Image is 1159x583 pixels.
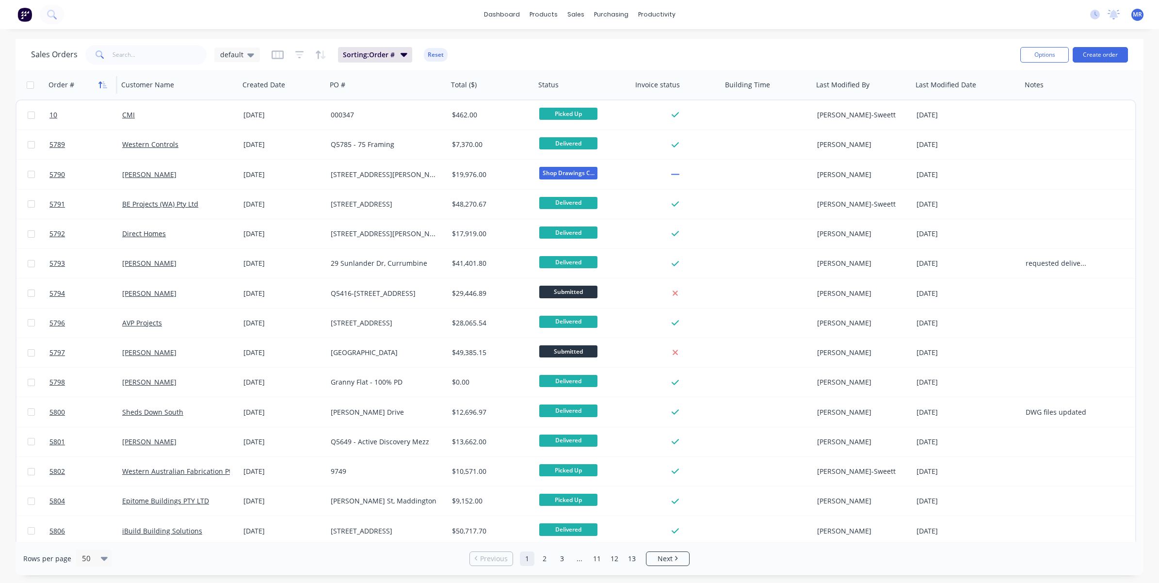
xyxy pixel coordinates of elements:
[480,554,508,564] span: Previous
[817,318,904,328] div: [PERSON_NAME]
[916,80,976,90] div: Last Modified Date
[452,407,528,417] div: $12,696.97
[917,348,1018,357] div: [DATE]
[539,108,597,120] span: Picked Up
[817,467,904,476] div: [PERSON_NAME]-Sweett
[817,140,904,149] div: [PERSON_NAME]
[452,318,528,328] div: $28,065.54
[49,229,65,239] span: 5792
[331,259,438,268] div: 29 Sunlander Dr, Currumbine
[452,467,528,476] div: $10,571.00
[424,48,448,62] button: Reset
[917,110,1018,120] div: [DATE]
[122,348,177,357] a: [PERSON_NAME]
[122,259,177,268] a: [PERSON_NAME]
[646,554,689,564] a: Next page
[330,80,345,90] div: PO #
[331,199,438,209] div: [STREET_ADDRESS]
[331,467,438,476] div: 9749
[49,517,122,546] a: 5806
[817,259,904,268] div: [PERSON_NAME]
[331,140,438,149] div: Q5785 - 75 Framing
[331,348,438,357] div: [GEOGRAPHIC_DATA]
[243,259,323,268] div: [DATE]
[49,100,122,130] a: 10
[49,170,65,179] span: 5790
[725,80,770,90] div: Building Time
[243,318,323,328] div: [DATE]
[917,407,1018,417] div: [DATE]
[243,199,323,209] div: [DATE]
[49,457,122,486] a: 5802
[1020,47,1069,63] button: Options
[331,407,438,417] div: [PERSON_NAME] Drive
[122,199,198,209] a: BE Projects (WA) Pty Ltd
[817,110,904,120] div: [PERSON_NAME]-Sweett
[122,496,209,505] a: Epitome Buildings PTY LTD
[635,80,680,90] div: Invoice status
[466,551,693,566] ul: Pagination
[122,526,202,535] a: iBuild Building Solutions
[243,348,323,357] div: [DATE]
[539,286,597,298] span: Submitted
[49,259,65,268] span: 5793
[539,197,597,209] span: Delivered
[539,435,597,447] span: Delivered
[243,437,323,447] div: [DATE]
[917,318,1018,328] div: [DATE]
[1133,10,1142,19] span: MR
[1025,80,1044,90] div: Notes
[331,377,438,387] div: Granny Flat - 100% PD
[1073,47,1128,63] button: Create order
[49,279,122,308] a: 5794
[220,49,243,60] span: default
[331,170,438,179] div: [STREET_ADDRESS][PERSON_NAME][PERSON_NAME]
[49,130,122,159] a: 5789
[243,526,323,536] div: [DATE]
[452,140,528,149] div: $7,370.00
[590,551,604,566] a: Page 11
[539,464,597,476] span: Picked Up
[917,289,1018,298] div: [DATE]
[23,554,71,564] span: Rows per page
[243,289,323,298] div: [DATE]
[817,348,904,357] div: [PERSON_NAME]
[470,554,513,564] a: Previous page
[122,437,177,446] a: [PERSON_NAME]
[49,368,122,397] a: 5798
[607,551,622,566] a: Page 12
[243,467,323,476] div: [DATE]
[917,526,1018,536] div: [DATE]
[452,377,528,387] div: $0.00
[243,229,323,239] div: [DATE]
[520,551,534,566] a: Page 1 is your current page
[49,318,65,328] span: 5796
[917,496,1018,506] div: [DATE]
[917,377,1018,387] div: [DATE]
[338,47,412,63] button: Sorting:Order #
[817,496,904,506] div: [PERSON_NAME]
[452,170,528,179] div: $19,976.00
[49,398,122,427] a: 5800
[49,160,122,189] a: 5790
[817,229,904,239] div: [PERSON_NAME]
[49,427,122,456] a: 5801
[817,199,904,209] div: [PERSON_NAME]-Sweett
[49,348,65,357] span: 5797
[48,80,74,90] div: Order #
[917,199,1018,209] div: [DATE]
[49,219,122,248] a: 5792
[17,7,32,22] img: Factory
[49,190,122,219] a: 5791
[539,167,597,179] span: Shop Drawings C...
[563,7,589,22] div: sales
[49,467,65,476] span: 5802
[537,551,552,566] a: Page 2
[525,7,563,22] div: products
[539,405,597,417] span: Delivered
[243,170,323,179] div: [DATE]
[243,377,323,387] div: [DATE]
[539,227,597,239] span: Delivered
[817,377,904,387] div: [PERSON_NAME]
[122,467,247,476] a: Western Australian Fabrication Pty Ltd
